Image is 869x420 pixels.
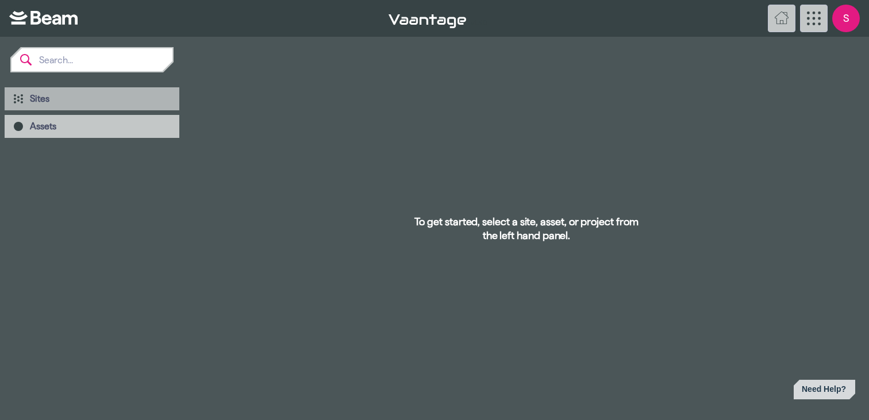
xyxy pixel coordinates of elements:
h2: To get started, select a site, asset, or project from the left hand panel. [409,215,644,242]
span: Sites [30,94,49,103]
span: Assets [30,121,56,131]
img: Vaantage - Home [389,14,466,28]
iframe: Help widget launcher [770,375,860,407]
button: App Menu [800,5,828,32]
div: Account Menu [832,5,860,32]
div: v 1.3.0 [389,11,763,25]
span: S [832,5,860,32]
input: Search... [32,48,172,71]
img: Beam - Home [9,11,78,25]
button: Home [768,5,795,32]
